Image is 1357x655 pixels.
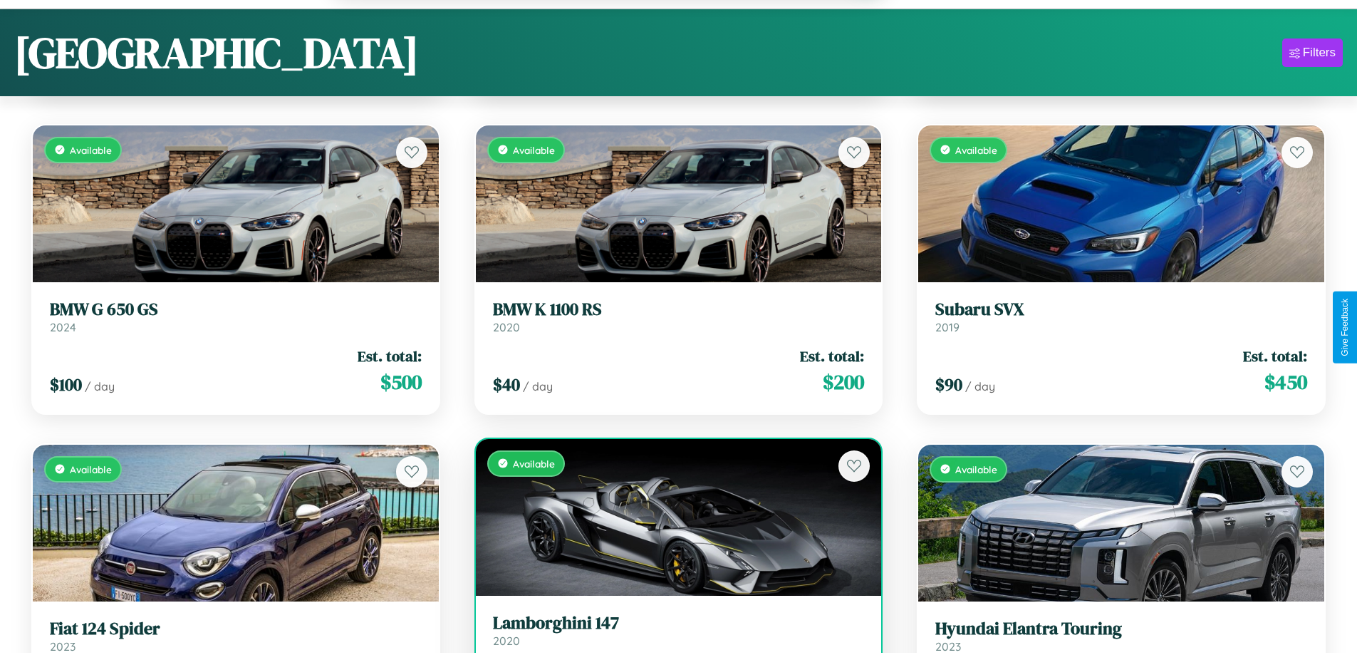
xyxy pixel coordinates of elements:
[493,373,520,396] span: $ 40
[955,144,997,156] span: Available
[50,619,422,654] a: Fiat 124 Spider2023
[513,458,555,470] span: Available
[1282,38,1343,67] button: Filters
[1243,346,1307,366] span: Est. total:
[493,613,865,648] a: Lamborghini 1472020
[358,346,422,366] span: Est. total:
[965,379,995,393] span: / day
[70,463,112,475] span: Available
[493,634,520,648] span: 2020
[1303,46,1336,60] div: Filters
[50,639,76,654] span: 2023
[493,299,865,320] h3: BMW K 1100 RS
[493,320,520,334] span: 2020
[935,619,1307,639] h3: Hyundai Elantra Touring
[935,299,1307,334] a: Subaru SVX2019
[50,320,76,334] span: 2024
[935,619,1307,654] a: Hyundai Elantra Touring2023
[1340,299,1350,356] div: Give Feedback
[50,619,422,639] h3: Fiat 124 Spider
[14,24,419,82] h1: [GEOGRAPHIC_DATA]
[493,299,865,334] a: BMW K 1100 RS2020
[380,368,422,396] span: $ 500
[935,373,962,396] span: $ 90
[823,368,864,396] span: $ 200
[50,299,422,334] a: BMW G 650 GS2024
[935,299,1307,320] h3: Subaru SVX
[50,373,82,396] span: $ 100
[935,320,960,334] span: 2019
[513,144,555,156] span: Available
[493,613,865,634] h3: Lamborghini 147
[1264,368,1307,396] span: $ 450
[50,299,422,320] h3: BMW G 650 GS
[523,379,553,393] span: / day
[955,463,997,475] span: Available
[85,379,115,393] span: / day
[70,144,112,156] span: Available
[935,639,961,654] span: 2023
[800,346,864,366] span: Est. total:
